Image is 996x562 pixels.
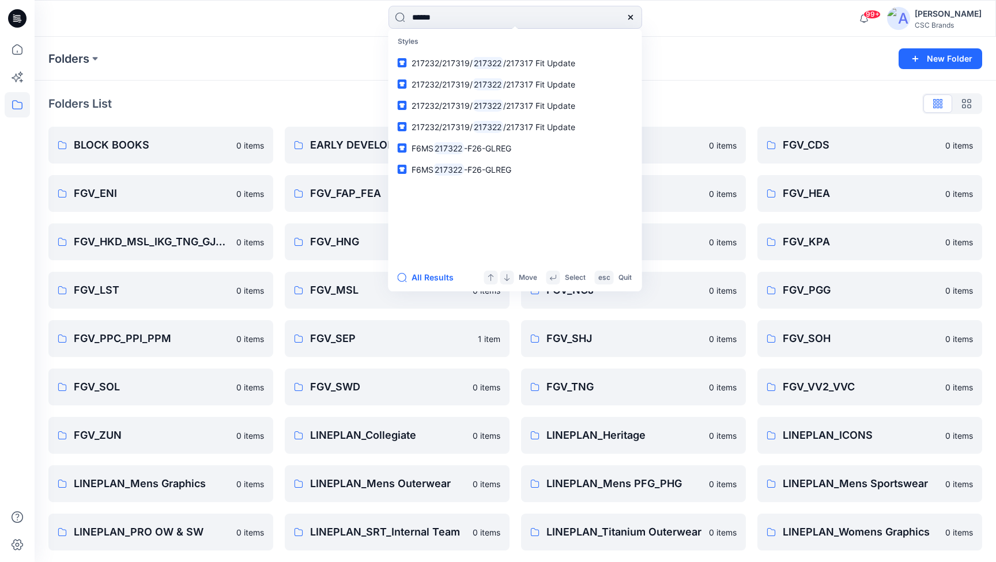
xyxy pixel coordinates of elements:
p: 0 items [709,381,737,393]
a: F6MS217322-F26-GLREG [391,138,640,159]
p: 0 items [709,236,737,248]
p: LINEPLAN_PRO OW & SW [74,524,229,540]
p: EARLY DEVELOPMENT [310,137,466,153]
p: FGV_SEP [310,331,471,347]
p: FGV_FAP_FEA [310,185,466,202]
a: FGV_HEA0 items [757,175,982,212]
p: Quit [618,272,632,284]
p: LINEPLAN_Womens Graphics [783,524,938,540]
p: FGV_SWD [310,379,466,395]
mark: 217322 [473,78,504,91]
p: Move [519,272,537,284]
p: LINEPLAN_ICONS [783,427,938,443]
a: LINEPLAN_Mens Graphics0 items [48,465,273,502]
a: LINEPLAN_SRT_Internal Team0 items [285,514,510,550]
a: FGV_CDS0 items [757,127,982,164]
a: FGV_MSL0 items [285,272,510,309]
p: FGV_SOL [74,379,229,395]
a: FGV_ENI0 items [48,175,273,212]
p: 0 items [945,381,973,393]
mark: 217322 [433,142,465,155]
span: F6MS [412,165,433,174]
p: 0 items [236,284,264,297]
p: LINEPLAN_Mens Graphics [74,476,229,492]
p: 0 items [945,333,973,345]
a: LINEPLAN_PRO OW & SW0 items [48,514,273,550]
img: avatar [887,7,910,30]
p: 0 items [236,381,264,393]
p: LINEPLAN_Collegiate [310,427,466,443]
div: [PERSON_NAME] [915,7,982,21]
span: /217317 Fit Update [503,122,575,132]
p: 0 items [945,284,973,297]
p: Folders List [48,95,112,112]
span: /217317 Fit Update [503,101,575,111]
a: LINEPLAN_Mens PFG_PHG0 items [521,465,746,502]
p: 0 items [473,478,500,490]
p: LINEPLAN_SRT_Internal Team [310,524,466,540]
p: esc [598,272,610,284]
a: LINEPLAN_Collegiate0 items [285,417,510,454]
p: 0 items [236,139,264,151]
a: 217232/217319/217322/217317 Fit Update [391,116,640,138]
p: 0 items [709,284,737,297]
span: -F26-GLREG [464,165,511,174]
div: CSC Brands [915,21,982,29]
p: FGV_PGG [783,282,938,298]
p: LINEPLAN_Mens Outerwear [310,476,466,492]
a: LINEPLAN_Womens Graphics0 items [757,514,982,550]
a: FGV_KPA0 items [757,223,982,260]
p: FGV_KPA [783,234,938,250]
mark: 217322 [473,56,504,70]
a: LINEPLAN_Mens Outerwear0 items [285,465,510,502]
p: FGV_TNG [546,379,702,395]
a: FGV_SHJ0 items [521,320,746,357]
p: 0 items [709,333,737,345]
p: 0 items [945,430,973,442]
a: FGV_PPC_PPI_PPM0 items [48,320,273,357]
a: FGV_ZUN0 items [48,417,273,454]
a: FGV_PGG0 items [757,272,982,309]
p: 0 items [236,236,264,248]
mark: 217322 [473,99,504,112]
p: 0 items [709,139,737,151]
p: FGV_SOH [783,331,938,347]
a: 217232/217319/217322/217317 Fit Update [391,95,640,116]
a: FGV_SOL0 items [48,369,273,405]
p: 0 items [236,526,264,538]
a: FGV_SWD0 items [285,369,510,405]
span: /217317 Fit Update [503,58,575,68]
p: 0 items [709,526,737,538]
a: FGV_VV2_VVC0 items [757,369,982,405]
a: BLOCK BOOKS0 items [48,127,273,164]
p: FGV_ENI [74,185,229,202]
button: All Results [398,271,461,284]
a: LINEPLAN_Titanium Outerwear0 items [521,514,746,550]
span: F6MS [412,143,433,153]
p: 0 items [945,139,973,151]
a: FGV_SOH0 items [757,320,982,357]
p: FGV_MSL [310,282,466,298]
a: FGV_LST0 items [48,272,273,309]
a: FGV_HKD_MSL_IKG_TNG_GJ2_HAL0 items [48,223,273,260]
mark: 217322 [473,120,504,134]
a: LINEPLAN_ICONS0 items [757,417,982,454]
p: FGV_LST [74,282,229,298]
p: 0 items [473,526,500,538]
span: -F26-GLREG [464,143,511,153]
p: Folders [48,51,89,67]
a: FGV_HNG0 items [285,223,510,260]
p: 0 items [709,478,737,490]
p: FGV_CDS [783,137,938,153]
span: 99+ [863,10,881,19]
p: Styles [391,31,640,52]
p: 0 items [945,236,973,248]
p: LINEPLAN_Titanium Outerwear [546,524,702,540]
p: BLOCK BOOKS [74,137,229,153]
span: 217232/217319/ [412,79,473,89]
p: FGV_HKD_MSL_IKG_TNG_GJ2_HAL [74,234,229,250]
p: FGV_PPC_PPI_PPM [74,331,229,347]
p: LINEPLAN_Mens Sportswear [783,476,938,492]
p: 0 items [236,333,264,345]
